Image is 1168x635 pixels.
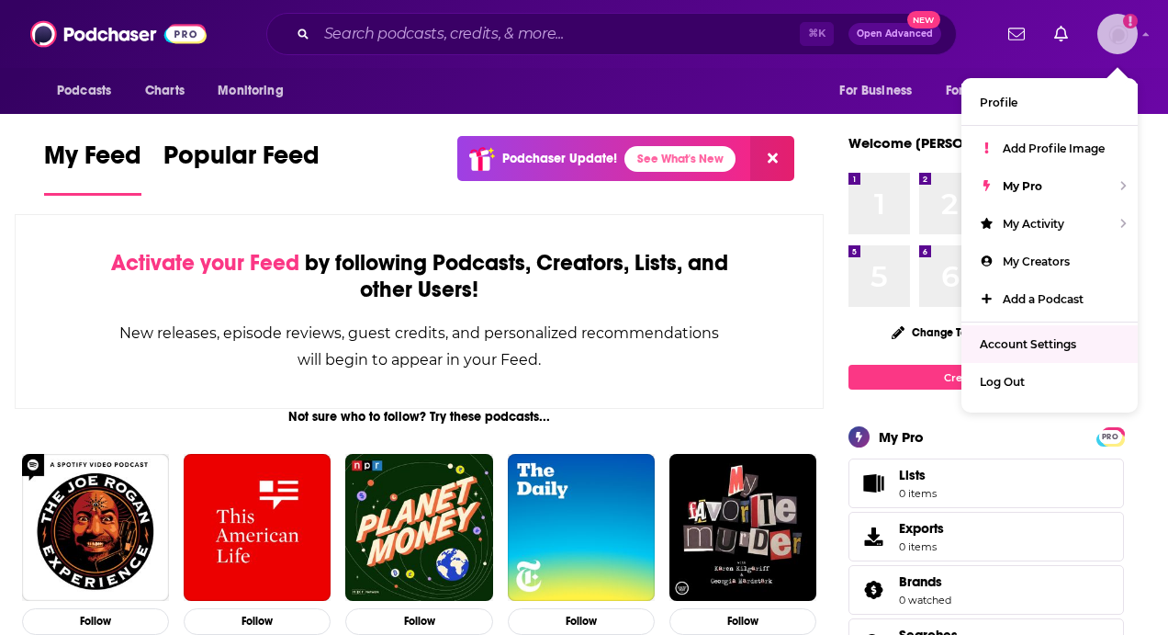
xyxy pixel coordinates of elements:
[857,29,933,39] span: Open Advanced
[184,608,331,635] button: Follow
[907,11,940,28] span: New
[848,459,1124,508] a: Lists
[22,608,169,635] button: Follow
[1003,255,1070,268] span: My Creators
[848,512,1124,561] a: Exports
[44,140,141,196] a: My Feed
[899,573,942,590] span: Brands
[839,78,912,104] span: For Business
[1003,217,1064,231] span: My Activity
[980,337,1076,351] span: Account Settings
[855,524,892,550] span: Exports
[934,74,1061,108] button: open menu
[879,428,924,446] div: My Pro
[1097,14,1138,54] button: Show profile menu
[163,140,320,196] a: Popular Feed
[508,608,655,635] button: Follow
[111,249,299,277] span: Activate your Feed
[855,577,892,603] a: Brands
[826,74,935,108] button: open menu
[1097,14,1138,54] span: Logged in as ZenoCuisinart
[508,454,655,601] img: The Daily
[1001,18,1032,50] a: Show notifications dropdown
[1003,292,1084,306] span: Add a Podcast
[848,365,1124,390] a: Create My Top 8
[145,78,185,104] span: Charts
[899,540,944,553] span: 0 items
[669,454,816,601] img: My Favorite Murder with Karen Kilgariff and Georgia Hardstark
[133,74,196,108] a: Charts
[1099,429,1121,443] a: PRO
[899,520,944,537] span: Exports
[899,487,937,500] span: 0 items
[669,608,816,635] button: Follow
[961,325,1138,363] a: Account Settings
[855,471,892,496] span: Lists
[961,130,1138,167] a: Add Profile Image
[1099,430,1121,444] span: PRO
[218,78,283,104] span: Monitoring
[44,140,141,182] span: My Feed
[899,573,951,590] a: Brands
[345,454,492,601] img: Planet Money
[961,84,1138,121] a: Profile
[1057,74,1124,108] button: open menu
[980,96,1017,109] span: Profile
[961,280,1138,318] a: Add a Podcast
[1003,142,1105,155] span: Add Profile Image
[800,22,834,46] span: ⌘ K
[881,321,994,344] button: Change Top 8
[848,565,1124,615] span: Brands
[502,151,617,166] p: Podchaser Update!
[624,146,736,172] a: See What's New
[848,134,1030,152] a: Welcome [PERSON_NAME]!
[184,454,331,601] img: This American Life
[317,19,800,49] input: Search podcasts, credits, & more...
[57,78,111,104] span: Podcasts
[345,608,492,635] button: Follow
[1003,179,1042,193] span: My Pro
[44,74,135,108] button: open menu
[899,594,951,607] a: 0 watched
[205,74,307,108] button: open menu
[15,409,824,425] div: Not sure who to follow? Try these podcasts...
[266,13,957,55] div: Search podcasts, credits, & more...
[30,17,207,51] img: Podchaser - Follow, Share and Rate Podcasts
[946,78,1034,104] span: For Podcasters
[1097,14,1138,54] img: User Profile
[163,140,320,182] span: Popular Feed
[1047,18,1075,50] a: Show notifications dropdown
[961,243,1138,280] a: My Creators
[899,467,926,483] span: Lists
[961,78,1138,413] ul: Show profile menu
[1123,14,1138,28] svg: Add a profile image
[107,250,731,303] div: by following Podcasts, Creators, Lists, and other Users!
[899,467,937,483] span: Lists
[980,375,1025,389] span: Log Out
[22,454,169,601] img: The Joe Rogan Experience
[107,320,731,373] div: New releases, episode reviews, guest credits, and personalized recommendations will begin to appe...
[848,23,941,45] button: Open AdvancedNew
